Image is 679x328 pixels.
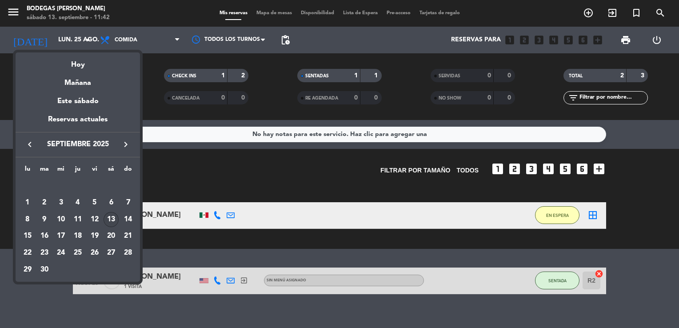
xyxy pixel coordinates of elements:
td: 21 de septiembre de 2025 [120,228,136,244]
td: 10 de septiembre de 2025 [52,211,69,228]
td: 3 de septiembre de 2025 [52,194,69,211]
td: 1 de septiembre de 2025 [19,194,36,211]
th: domingo [120,164,136,178]
th: viernes [86,164,103,178]
div: Mañana [16,71,140,89]
div: 23 [37,245,52,260]
td: SEP. [19,177,136,194]
div: 3 [53,195,68,210]
td: 18 de septiembre de 2025 [69,228,86,244]
div: 25 [70,245,85,260]
td: 27 de septiembre de 2025 [103,244,120,261]
td: 14 de septiembre de 2025 [120,211,136,228]
td: 23 de septiembre de 2025 [36,244,53,261]
div: Hoy [16,52,140,71]
th: martes [36,164,53,178]
button: keyboard_arrow_left [22,139,38,150]
div: 15 [20,228,35,244]
div: 26 [87,245,102,260]
td: 29 de septiembre de 2025 [19,261,36,278]
div: 10 [53,212,68,227]
td: 7 de septiembre de 2025 [120,194,136,211]
div: 4 [70,195,85,210]
td: 5 de septiembre de 2025 [86,194,103,211]
td: 24 de septiembre de 2025 [52,244,69,261]
div: 17 [53,228,68,244]
td: 4 de septiembre de 2025 [69,194,86,211]
div: 29 [20,262,35,277]
td: 17 de septiembre de 2025 [52,228,69,244]
div: 12 [87,212,102,227]
span: septiembre 2025 [38,139,118,150]
td: 13 de septiembre de 2025 [103,211,120,228]
div: 19 [87,228,102,244]
td: 6 de septiembre de 2025 [103,194,120,211]
td: 25 de septiembre de 2025 [69,244,86,261]
div: 14 [120,212,136,227]
td: 20 de septiembre de 2025 [103,228,120,244]
div: 30 [37,262,52,277]
div: 1 [20,195,35,210]
i: keyboard_arrow_left [24,139,35,150]
td: 9 de septiembre de 2025 [36,211,53,228]
div: 5 [87,195,102,210]
th: miércoles [52,164,69,178]
div: 11 [70,212,85,227]
div: 7 [120,195,136,210]
th: lunes [19,164,36,178]
td: 30 de septiembre de 2025 [36,261,53,278]
div: 22 [20,245,35,260]
th: jueves [69,164,86,178]
div: 2 [37,195,52,210]
td: 26 de septiembre de 2025 [86,244,103,261]
button: keyboard_arrow_right [118,139,134,150]
td: 2 de septiembre de 2025 [36,194,53,211]
td: 11 de septiembre de 2025 [69,211,86,228]
i: keyboard_arrow_right [120,139,131,150]
td: 16 de septiembre de 2025 [36,228,53,244]
td: 22 de septiembre de 2025 [19,244,36,261]
th: sábado [103,164,120,178]
div: 18 [70,228,85,244]
td: 15 de septiembre de 2025 [19,228,36,244]
div: 20 [104,228,119,244]
div: 21 [120,228,136,244]
div: Este sábado [16,89,140,114]
td: 12 de septiembre de 2025 [86,211,103,228]
div: 28 [120,245,136,260]
div: 6 [104,195,119,210]
td: 8 de septiembre de 2025 [19,211,36,228]
div: 24 [53,245,68,260]
div: 16 [37,228,52,244]
div: Reservas actuales [16,114,140,132]
div: 13 [104,212,119,227]
div: 9 [37,212,52,227]
div: 8 [20,212,35,227]
div: 27 [104,245,119,260]
td: 19 de septiembre de 2025 [86,228,103,244]
td: 28 de septiembre de 2025 [120,244,136,261]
